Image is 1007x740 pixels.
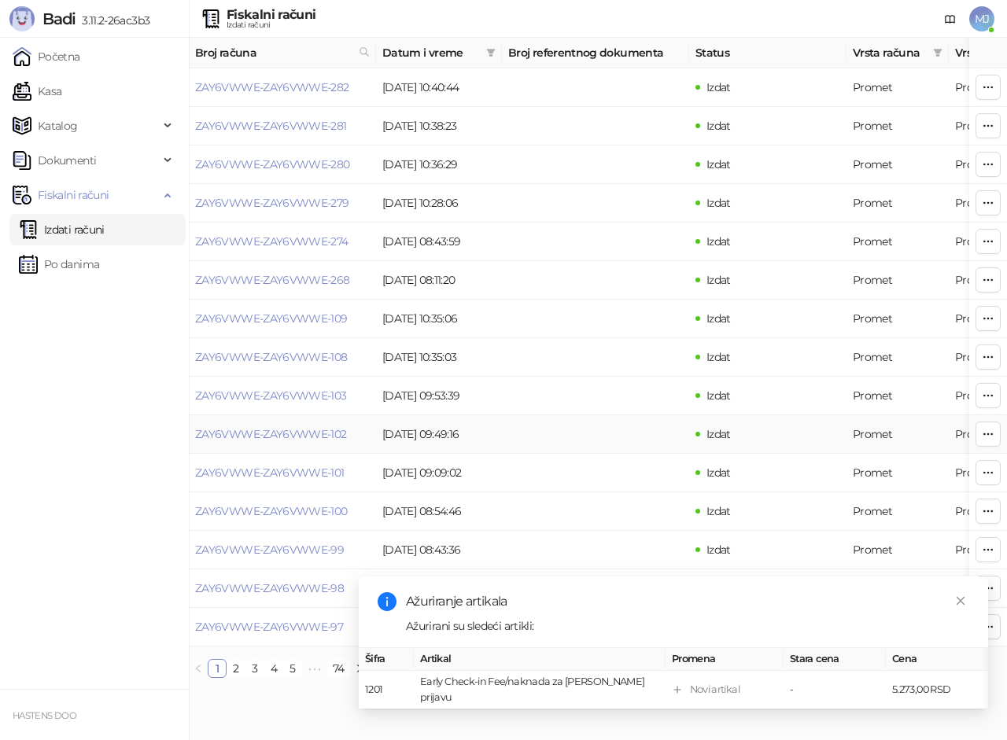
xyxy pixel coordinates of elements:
td: [DATE] 10:35:03 [376,338,502,377]
td: Promet [847,454,949,492]
td: 5.273,00 RSD [886,671,988,709]
a: 5 [284,660,301,677]
a: ZAY6VWWE-ZAY6VWWE-97 [195,620,343,634]
a: Početna [13,41,80,72]
span: Izdat [706,543,731,557]
td: Promet [847,107,949,145]
li: 3 [245,659,264,678]
span: Katalog [38,110,78,142]
td: - [784,671,886,709]
td: ZAY6VWWE-ZAY6VWWE-99 [189,531,376,569]
span: 3.11.2-26ac3b3 [76,13,149,28]
a: ZAY6VWWE-ZAY6VWWE-108 [195,350,348,364]
td: ZAY6VWWE-ZAY6VWWE-279 [189,184,376,223]
li: Sledećih 5 Strana [302,659,327,678]
span: Izdat [706,388,731,403]
td: ZAY6VWWE-ZAY6VWWE-101 [189,454,376,492]
td: Promet [847,145,949,184]
td: ZAY6VWWE-ZAY6VWWE-97 [189,608,376,646]
td: [DATE] 10:28:06 [376,184,502,223]
th: Status [689,38,847,68]
td: ZAY6VWWE-ZAY6VWWE-274 [189,223,376,261]
a: Po danima [19,249,99,280]
td: ZAY6VWWE-ZAY6VWWE-109 [189,300,376,338]
td: ZAY6VWWE-ZAY6VWWE-268 [189,261,376,300]
td: Promet [847,377,949,415]
a: Close [952,592,969,609]
li: 74 [327,659,350,678]
span: filter [483,41,499,64]
span: Izdat [706,466,731,480]
img: Logo [9,6,35,31]
a: 74 [328,660,349,677]
span: Izdat [706,311,731,326]
a: 1 [208,660,226,677]
a: 2 [227,660,245,677]
li: 2 [227,659,245,678]
th: Šifra [359,648,414,671]
a: ZAY6VWWE-ZAY6VWWE-101 [195,466,345,480]
th: Artikal [414,648,666,671]
th: Stara cena [784,648,886,671]
span: Badi [42,9,76,28]
span: close [955,595,966,606]
div: Izdati računi [227,21,315,29]
span: Izdat [706,157,731,171]
td: [DATE] 10:36:29 [376,145,502,184]
td: ZAY6VWWE-ZAY6VWWE-281 [189,107,376,145]
td: ZAY6VWWE-ZAY6VWWE-103 [189,377,376,415]
span: Izdat [706,80,731,94]
li: Sledeća strana [350,659,369,678]
td: Promet [847,569,949,608]
td: Promet [847,415,949,454]
span: filter [933,48,942,57]
a: ZAY6VWWE-ZAY6VWWE-100 [195,504,348,518]
span: Izdat [706,234,731,249]
td: Promet [847,223,949,261]
td: [DATE] 08:33:06 [376,569,502,608]
th: Vrsta računa [847,38,949,68]
td: Promet [847,300,949,338]
small: HASTENS DOO [13,710,76,721]
td: [DATE] 09:09:02 [376,454,502,492]
span: info-circle [378,592,397,611]
td: ZAY6VWWE-ZAY6VWWE-100 [189,492,376,531]
div: Ažurirani su sledeći artikli: [406,617,969,635]
td: Promet [847,338,949,377]
td: [DATE] 08:43:36 [376,531,502,569]
a: ZAY6VWWE-ZAY6VWWE-103 [195,388,347,403]
td: Promet [847,531,949,569]
td: ZAY6VWWE-ZAY6VWWE-98 [189,569,376,608]
td: [DATE] 10:35:06 [376,300,502,338]
span: Datum i vreme [382,44,480,61]
span: Vrsta računa [853,44,927,61]
a: ZAY6VWWE-ZAY6VWWE-280 [195,157,350,171]
a: 4 [265,660,282,677]
li: Prethodna strana [189,659,208,678]
th: Cena [886,648,988,671]
span: filter [930,41,946,64]
td: ZAY6VWWE-ZAY6VWWE-108 [189,338,376,377]
td: ZAY6VWWE-ZAY6VWWE-280 [189,145,376,184]
li: 5 [283,659,302,678]
td: Promet [847,492,949,531]
div: Fiskalni računi [227,9,315,21]
a: ZAY6VWWE-ZAY6VWWE-99 [195,543,344,557]
li: 1 [208,659,227,678]
a: Kasa [13,75,61,107]
th: Broj računa [189,38,376,68]
td: Promet [847,68,949,107]
div: Novi artikal [690,682,740,698]
span: Dokumenti [38,145,96,176]
span: Izdat [706,427,731,441]
a: ZAY6VWWE-ZAY6VWWE-268 [195,273,350,287]
td: [DATE] 08:11:20 [376,261,502,300]
td: Promet [847,261,949,300]
span: filter [486,48,496,57]
a: ZAY6VWWE-ZAY6VWWE-282 [195,80,349,94]
a: ZAY6VWWE-ZAY6VWWE-98 [195,581,344,595]
a: ZAY6VWWE-ZAY6VWWE-279 [195,196,349,210]
a: Dokumentacija [938,6,963,31]
th: Promena [666,648,784,671]
a: ZAY6VWWE-ZAY6VWWE-281 [195,119,347,133]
